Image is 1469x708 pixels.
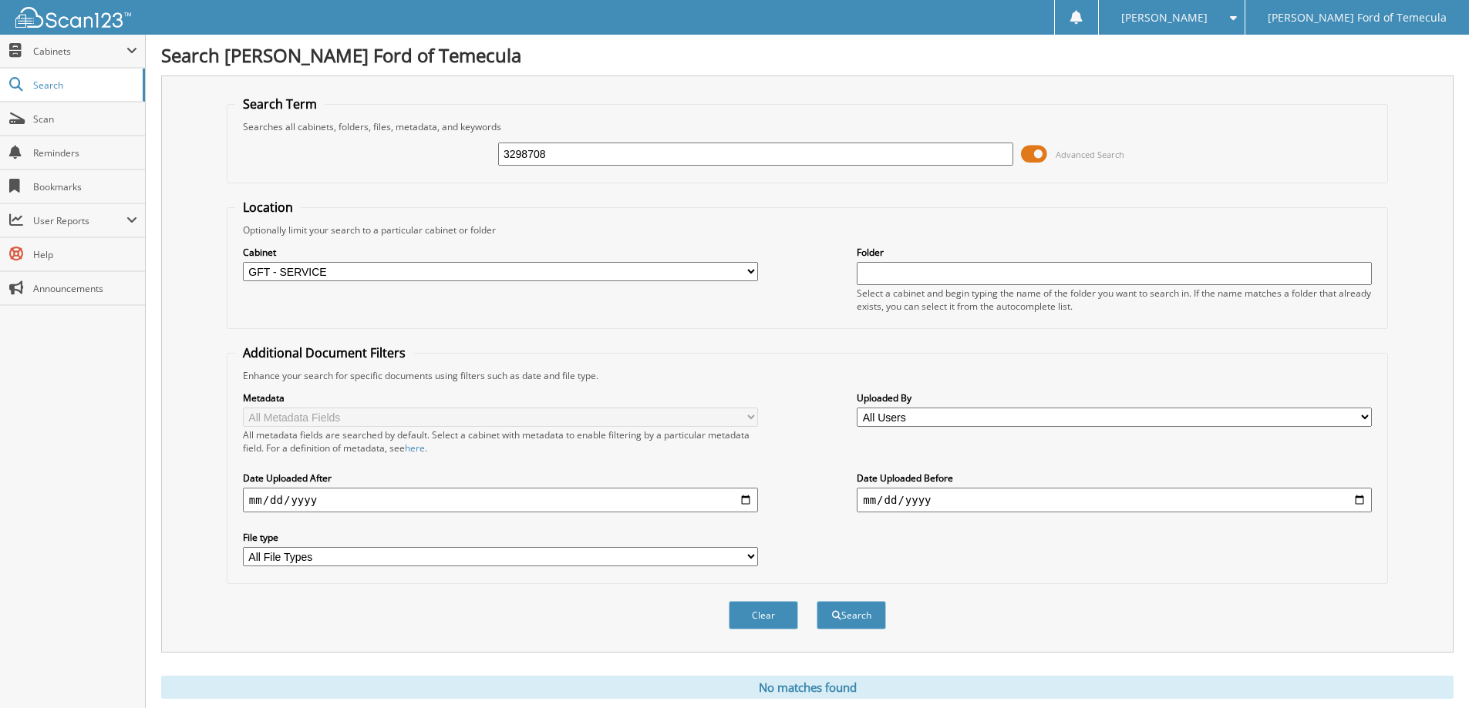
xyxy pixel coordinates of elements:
[243,471,758,485] label: Date Uploaded After
[243,531,758,544] label: File type
[243,391,758,404] label: Metadata
[33,214,126,227] span: User Reports
[1121,13,1208,22] span: [PERSON_NAME]
[243,488,758,512] input: start
[33,180,137,193] span: Bookmarks
[243,246,758,259] label: Cabinet
[817,601,886,629] button: Search
[161,676,1454,699] div: No matches found
[235,369,1380,382] div: Enhance your search for specific documents using filters such as date and file type.
[857,246,1372,259] label: Folder
[857,391,1372,404] label: Uploaded By
[857,471,1372,485] label: Date Uploaded Before
[235,223,1380,237] div: Optionally limit your search to a particular cabinet or folder
[235,199,301,216] legend: Location
[33,282,137,295] span: Announcements
[1268,13,1447,22] span: [PERSON_NAME] Ford of Temecula
[15,7,131,28] img: scan123-logo-white.svg
[235,96,325,112] legend: Search Term
[33,45,126,58] span: Cabinets
[33,79,135,92] span: Search
[405,441,425,455] a: here
[161,42,1454,68] h1: Search [PERSON_NAME] Ford of Temecula
[33,112,137,126] span: Scan
[33,248,137,261] span: Help
[1056,149,1124,160] span: Advanced Search
[857,488,1372,512] input: end
[235,120,1380,133] div: Searches all cabinets, folders, files, metadata, and keywords
[33,146,137,159] span: Reminders
[243,428,758,455] div: All metadata fields are searched by default. Select a cabinet with metadata to enable filtering b...
[235,344,413,361] legend: Additional Document Filters
[729,601,798,629] button: Clear
[857,287,1372,313] div: Select a cabinet and begin typing the name of the folder you want to search in. If the name match...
